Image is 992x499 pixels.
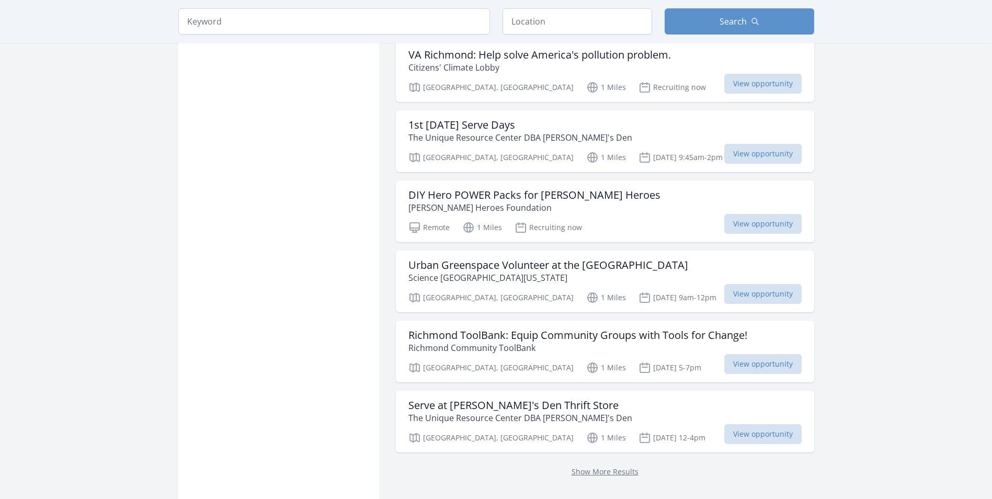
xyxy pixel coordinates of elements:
[638,81,706,94] p: Recruiting now
[408,61,671,74] p: Citizens' Climate Lobby
[408,399,632,412] h3: Serve at [PERSON_NAME]'s Den Thrift Store
[408,49,671,61] h3: VA Richmond: Help solve America's pollution problem.
[408,189,660,201] h3: DIY Hero POWER Packs for [PERSON_NAME] Heroes
[396,110,814,172] a: 1st [DATE] Serve Days The Unique Resource Center DBA [PERSON_NAME]'s Den [GEOGRAPHIC_DATA], [GEOG...
[408,151,574,164] p: [GEOGRAPHIC_DATA], [GEOGRAPHIC_DATA]
[408,361,574,374] p: [GEOGRAPHIC_DATA], [GEOGRAPHIC_DATA]
[724,74,802,94] span: View opportunity
[638,361,701,374] p: [DATE] 5-7pm
[408,131,632,144] p: The Unique Resource Center DBA [PERSON_NAME]'s Den
[665,8,814,35] button: Search
[408,291,574,304] p: [GEOGRAPHIC_DATA], [GEOGRAPHIC_DATA]
[586,432,626,444] p: 1 Miles
[720,15,747,28] span: Search
[638,151,723,164] p: [DATE] 9:45am-2pm
[724,144,802,164] span: View opportunity
[408,329,747,342] h3: Richmond ToolBank: Equip Community Groups with Tools for Change!
[515,221,582,234] p: Recruiting now
[408,342,747,354] p: Richmond Community ToolBank
[572,467,638,477] a: Show More Results
[408,271,688,284] p: Science [GEOGRAPHIC_DATA][US_STATE]
[408,221,450,234] p: Remote
[724,284,802,304] span: View opportunity
[408,201,660,214] p: [PERSON_NAME] Heroes Foundation
[396,40,814,102] a: VA Richmond: Help solve America's pollution problem. Citizens' Climate Lobby [GEOGRAPHIC_DATA], [...
[396,321,814,382] a: Richmond ToolBank: Equip Community Groups with Tools for Change! Richmond Community ToolBank [GEO...
[462,221,502,234] p: 1 Miles
[396,251,814,312] a: Urban Greenspace Volunteer at the [GEOGRAPHIC_DATA] Science [GEOGRAPHIC_DATA][US_STATE] [GEOGRAPH...
[408,259,688,271] h3: Urban Greenspace Volunteer at the [GEOGRAPHIC_DATA]
[638,432,705,444] p: [DATE] 12-4pm
[724,214,802,234] span: View opportunity
[586,361,626,374] p: 1 Miles
[586,151,626,164] p: 1 Miles
[408,119,632,131] h3: 1st [DATE] Serve Days
[586,81,626,94] p: 1 Miles
[408,432,574,444] p: [GEOGRAPHIC_DATA], [GEOGRAPHIC_DATA]
[178,8,490,35] input: Keyword
[638,291,716,304] p: [DATE] 9am-12pm
[396,180,814,242] a: DIY Hero POWER Packs for [PERSON_NAME] Heroes [PERSON_NAME] Heroes Foundation Remote 1 Miles Recr...
[396,391,814,452] a: Serve at [PERSON_NAME]'s Den Thrift Store The Unique Resource Center DBA [PERSON_NAME]'s Den [GEO...
[503,8,652,35] input: Location
[408,81,574,94] p: [GEOGRAPHIC_DATA], [GEOGRAPHIC_DATA]
[724,354,802,374] span: View opportunity
[408,412,632,424] p: The Unique Resource Center DBA [PERSON_NAME]'s Den
[724,424,802,444] span: View opportunity
[586,291,626,304] p: 1 Miles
